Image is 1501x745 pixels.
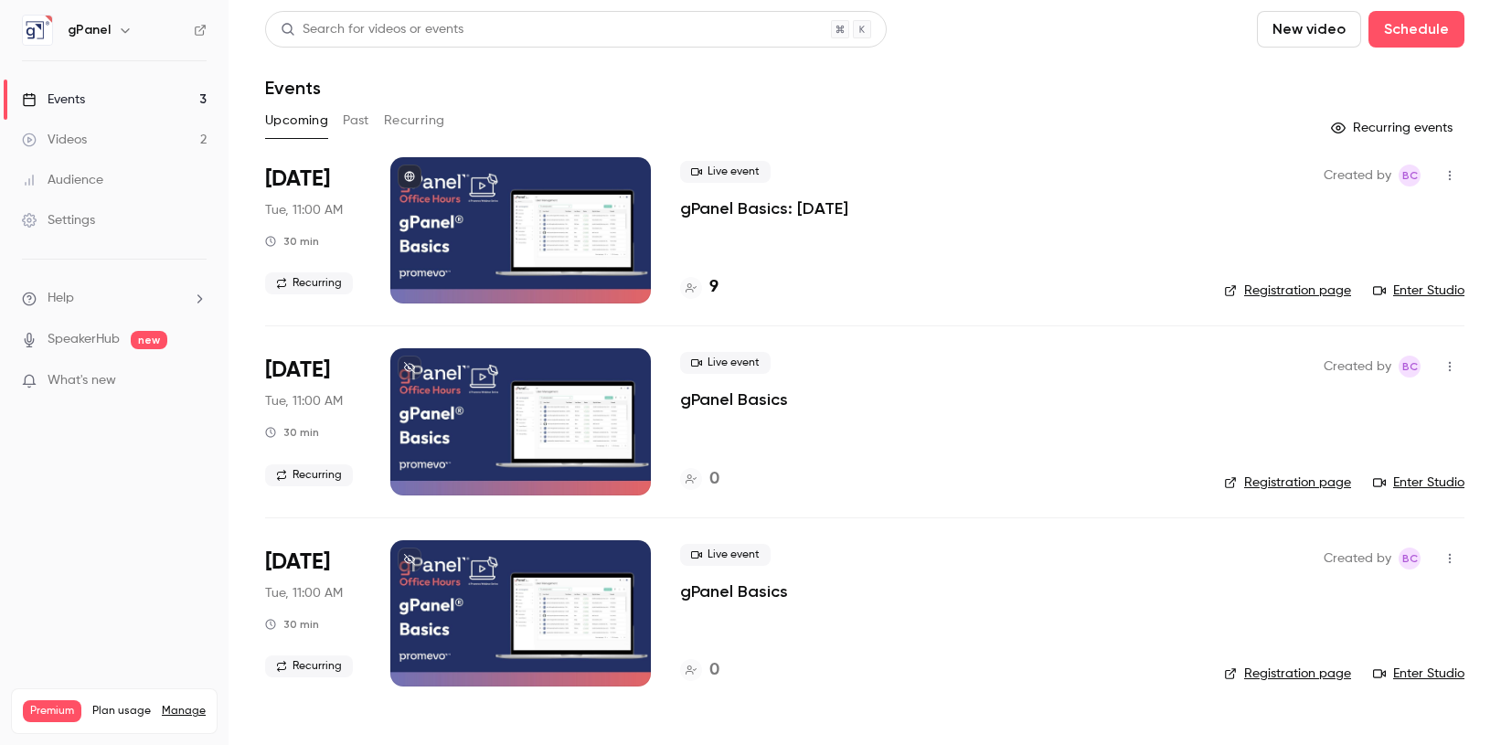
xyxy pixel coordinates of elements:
[709,658,719,683] h4: 0
[680,197,848,219] a: gPanel Basics: [DATE]
[680,352,771,374] span: Live event
[1373,665,1464,683] a: Enter Studio
[265,165,330,194] span: [DATE]
[680,275,719,300] a: 9
[1324,356,1391,378] span: Created by
[22,289,207,308] li: help-dropdown-opener
[680,658,719,683] a: 0
[281,20,463,39] div: Search for videos or events
[1323,113,1464,143] button: Recurring events
[48,371,116,390] span: What's new
[92,704,151,718] span: Plan usage
[1224,282,1351,300] a: Registration page
[1224,665,1351,683] a: Registration page
[1373,474,1464,492] a: Enter Studio
[23,16,52,45] img: gPanel
[265,655,353,677] span: Recurring
[265,584,343,602] span: Tue, 11:00 AM
[23,700,81,722] span: Premium
[265,201,343,219] span: Tue, 11:00 AM
[709,275,719,300] h4: 9
[343,106,369,135] button: Past
[265,106,328,135] button: Upcoming
[265,77,321,99] h1: Events
[265,617,319,632] div: 30 min
[680,467,719,492] a: 0
[48,289,74,308] span: Help
[1368,11,1464,48] button: Schedule
[22,90,85,109] div: Events
[1324,165,1391,186] span: Created by
[265,425,319,440] div: 30 min
[265,272,353,294] span: Recurring
[265,348,361,495] div: Oct 14 Tue, 11:00 AM (America/Denver)
[1402,356,1418,378] span: BC
[265,540,361,686] div: Nov 11 Tue, 11:00 AM (America/Denver)
[265,157,361,303] div: Sep 16 Tue, 11:00 AM (America/Denver)
[1402,548,1418,569] span: BC
[22,131,87,149] div: Videos
[680,580,788,602] a: gPanel Basics
[384,106,445,135] button: Recurring
[709,467,719,492] h4: 0
[185,373,207,389] iframe: Noticeable Trigger
[265,234,319,249] div: 30 min
[48,330,120,349] a: SpeakerHub
[1224,474,1351,492] a: Registration page
[265,464,353,486] span: Recurring
[680,161,771,183] span: Live event
[68,21,111,39] h6: gPanel
[131,331,167,349] span: new
[1257,11,1361,48] button: New video
[265,356,330,385] span: [DATE]
[1399,356,1421,378] span: Brandon Carter
[265,392,343,410] span: Tue, 11:00 AM
[22,211,95,229] div: Settings
[162,704,206,718] a: Manage
[680,388,788,410] a: gPanel Basics
[265,548,330,577] span: [DATE]
[22,171,103,189] div: Audience
[1402,165,1418,186] span: BC
[680,544,771,566] span: Live event
[1399,548,1421,569] span: Brandon Carter
[1324,548,1391,569] span: Created by
[1373,282,1464,300] a: Enter Studio
[1399,165,1421,186] span: Brandon Carter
